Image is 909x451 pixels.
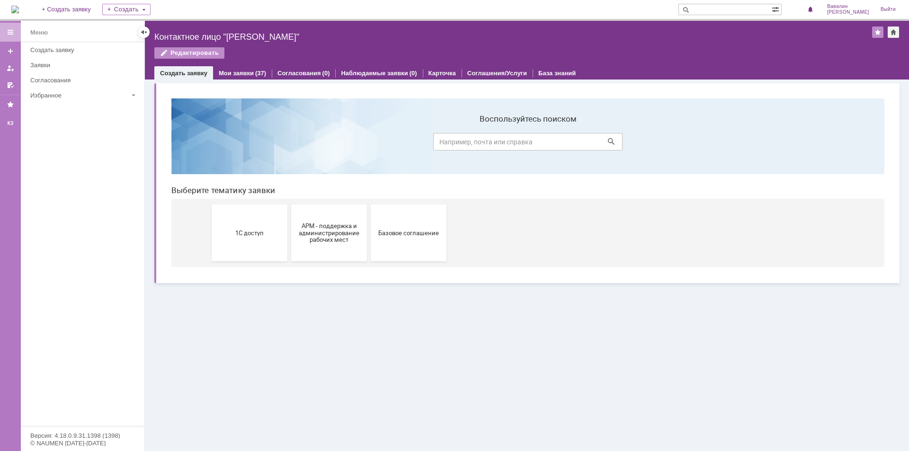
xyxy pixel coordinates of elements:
[827,4,869,9] span: Вавилин
[3,120,18,127] div: КЗ
[210,138,280,145] span: Базовое соглашение
[538,70,576,77] a: База знаний
[138,27,150,38] div: Скрыть меню
[341,70,408,77] a: Наблюдаемые заявки
[30,92,128,99] div: Избранное
[827,9,869,15] span: [PERSON_NAME]
[127,114,203,170] button: АРМ - поддержка и администрирование рабочих мест
[30,27,48,38] div: Меню
[130,131,200,152] span: АРМ - поддержка и администрирование рабочих мест
[30,433,134,439] div: Версия: 4.18.0.9.31.1398 (1398)
[428,70,456,77] a: Карточка
[30,62,138,69] div: Заявки
[219,70,254,77] a: Мои заявки
[51,138,121,145] span: 1С доступ
[11,6,19,13] img: logo
[160,70,207,77] a: Создать заявку
[30,440,134,446] div: © NAUMEN [DATE]-[DATE]
[8,95,721,104] header: Выберите тематику заявки
[3,44,18,59] a: Создать заявку
[3,116,18,131] a: КЗ
[467,70,527,77] a: Соглашения/Услуги
[772,4,781,13] span: Расширенный поиск
[410,70,417,77] div: (0)
[11,6,19,13] a: Перейти на домашнюю страницу
[269,23,459,33] label: Воспользуйтесь поиском
[102,4,151,15] div: Создать
[27,73,142,88] a: Согласования
[322,70,330,77] div: (0)
[30,77,138,84] div: Согласования
[3,78,18,93] a: Мои согласования
[27,58,142,72] a: Заявки
[207,114,283,170] button: Базовое соглашение
[27,43,142,57] a: Создать заявку
[154,32,872,42] div: Контактное лицо "[PERSON_NAME]"
[3,61,18,76] a: Мои заявки
[255,70,266,77] div: (37)
[277,70,321,77] a: Согласования
[888,27,899,38] div: Сделать домашней страницей
[48,114,124,170] button: 1С доступ
[269,42,459,60] input: Например, почта или справка
[30,46,138,53] div: Создать заявку
[872,27,883,38] div: Добавить в избранное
